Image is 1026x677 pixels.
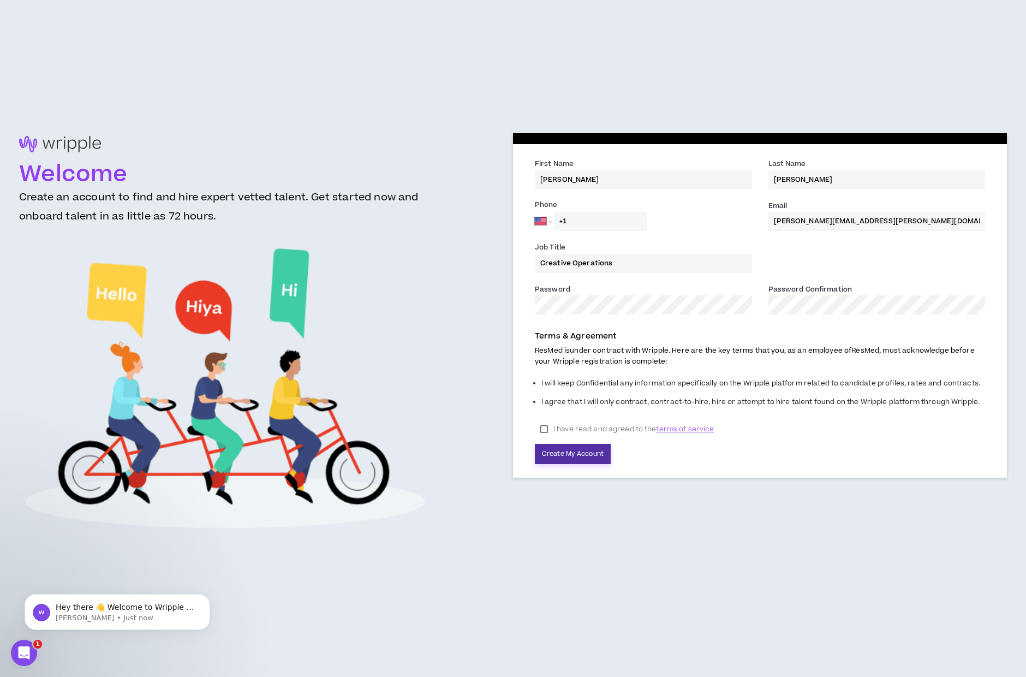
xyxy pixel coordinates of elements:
[19,162,431,188] h1: Welcome
[535,444,611,464] button: Create My Account
[535,346,985,366] p: ResMed is under contract with Wripple. Here are the key terms that you, as an employee of ResMed ...
[768,201,788,213] label: Email
[23,235,426,544] img: Welcome to Wripple
[656,424,714,435] span: terms of service
[535,159,574,171] label: First Name
[535,200,752,212] label: Phone
[33,640,42,649] span: 1
[11,640,37,666] iframe: Intercom live chat
[535,421,719,437] label: I have read and agreed to the
[8,571,226,648] iframe: Intercom notifications message
[541,394,985,413] li: I agree that I will only contract, contract-to-hire, hire or attempt to hire talent found on the ...
[768,284,852,296] label: Password Confirmation
[768,159,806,171] label: Last Name
[541,376,985,394] li: I will keep Confidential any information specifically on the Wripple platform related to candidat...
[535,242,565,254] label: Job Title
[19,136,101,158] img: logo-brand.png
[535,330,985,342] p: Terms & Agreement
[19,188,431,235] h3: Create an account to find and hire expert vetted talent. Get started now and onboard talent in as...
[535,284,570,296] label: Password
